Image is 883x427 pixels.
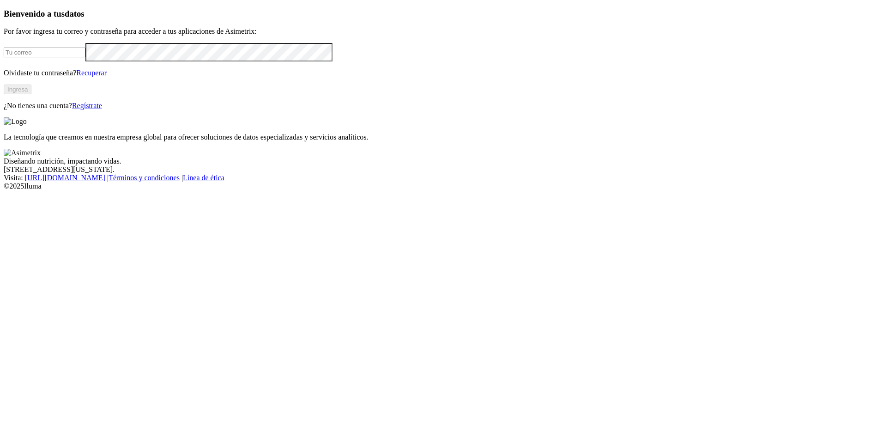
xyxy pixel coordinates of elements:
button: Ingresa [4,85,31,94]
input: Tu correo [4,48,85,57]
div: Visita : | | [4,174,879,182]
a: Términos y condiciones [109,174,180,182]
p: ¿No tienes una cuenta? [4,102,879,110]
p: La tecnología que creamos en nuestra empresa global para ofrecer soluciones de datos especializad... [4,133,879,141]
span: datos [65,9,85,18]
div: [STREET_ADDRESS][US_STATE]. [4,165,879,174]
div: Diseñando nutrición, impactando vidas. [4,157,879,165]
h3: Bienvenido a tus [4,9,879,19]
p: Olvidaste tu contraseña? [4,69,879,77]
img: Logo [4,117,27,126]
p: Por favor ingresa tu correo y contraseña para acceder a tus aplicaciones de Asimetrix: [4,27,879,36]
a: Línea de ética [183,174,224,182]
a: Recuperar [76,69,107,77]
a: Regístrate [72,102,102,110]
div: © 2025 Iluma [4,182,879,190]
a: [URL][DOMAIN_NAME] [25,174,105,182]
img: Asimetrix [4,149,41,157]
